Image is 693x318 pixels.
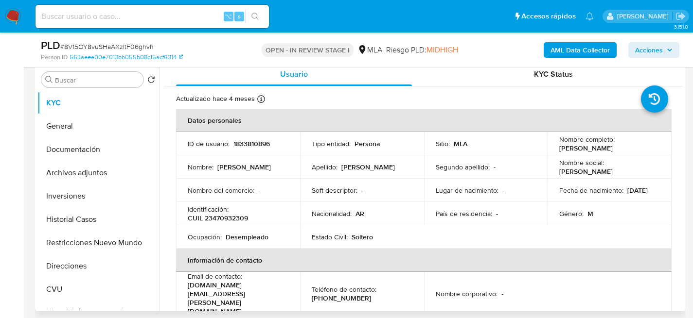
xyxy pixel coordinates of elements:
[436,139,450,148] p: Sitio :
[361,186,363,195] p: -
[37,138,159,161] button: Documentación
[45,76,53,84] button: Buscar
[559,135,615,144] p: Nombre completo :
[454,139,467,148] p: MLA
[502,186,504,195] p: -
[176,249,672,272] th: Información de contacto
[36,10,269,23] input: Buscar usuario o caso...
[188,272,242,281] p: Email de contacto :
[586,12,594,20] a: Notificaciones
[37,278,159,301] button: CVU
[188,214,248,222] p: CUIL 23470932309
[426,44,458,55] span: MIDHIGH
[312,285,376,294] p: Teléfono de contacto :
[225,12,232,21] span: ⌥
[262,43,354,57] p: OPEN - IN REVIEW STAGE I
[188,233,222,241] p: Ocupación :
[628,42,679,58] button: Acciones
[355,209,364,218] p: AR
[494,163,496,171] p: -
[238,12,241,21] span: s
[188,281,284,316] p: [DOMAIN_NAME][EMAIL_ADDRESS][PERSON_NAME][DOMAIN_NAME]
[312,233,348,241] p: Estado Civil :
[176,94,255,103] p: Actualizado hace 4 meses
[280,68,308,80] span: Usuario
[675,11,686,21] a: Salir
[37,231,159,254] button: Restricciones Nuevo Mundo
[436,186,498,195] p: Lugar de nacimiento :
[617,12,672,21] p: facundo.marin@mercadolibre.com
[233,139,270,148] p: 1833810896
[188,163,213,171] p: Nombre :
[37,208,159,231] button: Historial Casos
[436,289,498,298] p: Nombre corporativo :
[496,209,498,218] p: -
[55,76,140,84] input: Buscar
[312,186,357,195] p: Soft descriptor :
[627,186,648,195] p: [DATE]
[521,11,576,21] span: Accesos rápidos
[147,76,155,86] button: Volver al orden por defecto
[312,163,338,171] p: Apellido :
[587,209,593,218] p: M
[176,109,672,132] th: Datos personales
[37,254,159,278] button: Direcciones
[37,184,159,208] button: Inversiones
[60,42,154,51] span: # 8V15OY8vuSHaAXzltF06ghvh
[37,161,159,184] button: Archivos adjuntos
[674,23,688,31] span: 3.151.0
[559,167,613,176] p: [PERSON_NAME]
[551,42,610,58] b: AML Data Collector
[436,209,492,218] p: País de residencia :
[37,91,159,115] button: KYC
[245,10,265,23] button: search-icon
[436,163,490,171] p: Segundo apellido :
[357,45,382,55] div: MLA
[559,186,623,195] p: Fecha de nacimiento :
[544,42,617,58] button: AML Data Collector
[312,294,371,302] p: [PHONE_NUMBER]
[534,68,573,80] span: KYC Status
[559,144,613,152] p: [PERSON_NAME]
[501,289,503,298] p: -
[559,158,604,167] p: Nombre social :
[386,45,458,55] span: Riesgo PLD:
[188,205,229,214] p: Identificación :
[312,209,352,218] p: Nacionalidad :
[258,186,260,195] p: -
[70,53,183,62] a: 563aeee00e7013bb055b08c15acf6314
[312,139,351,148] p: Tipo entidad :
[559,209,584,218] p: Género :
[355,139,380,148] p: Persona
[226,233,268,241] p: Desempleado
[188,139,230,148] p: ID de usuario :
[188,186,254,195] p: Nombre del comercio :
[37,115,159,138] button: General
[341,163,395,171] p: [PERSON_NAME]
[635,42,663,58] span: Acciones
[217,163,271,171] p: [PERSON_NAME]
[41,53,68,62] b: Person ID
[41,37,60,53] b: PLD
[352,233,373,241] p: Soltero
